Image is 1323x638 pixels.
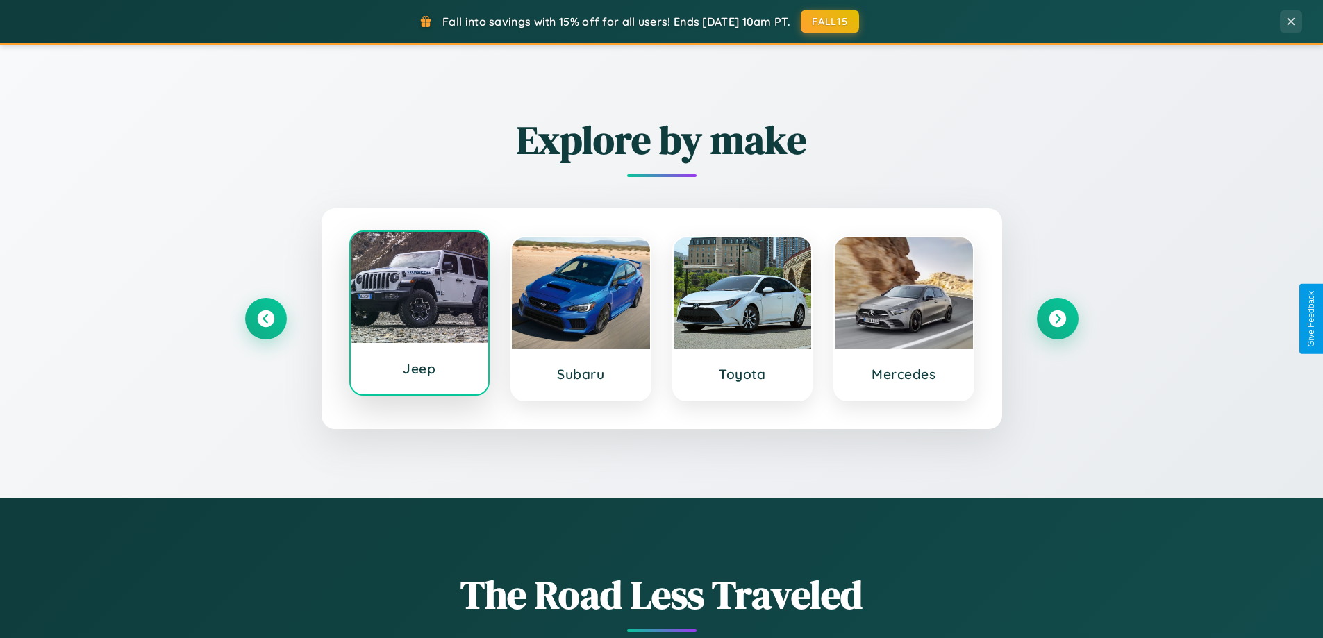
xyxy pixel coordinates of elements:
[526,366,636,383] h3: Subaru
[245,113,1079,167] h2: Explore by make
[442,15,790,28] span: Fall into savings with 15% off for all users! Ends [DATE] 10am PT.
[245,568,1079,621] h1: The Road Less Traveled
[1306,291,1316,347] div: Give Feedback
[365,360,475,377] h3: Jeep
[849,366,959,383] h3: Mercedes
[801,10,859,33] button: FALL15
[688,366,798,383] h3: Toyota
